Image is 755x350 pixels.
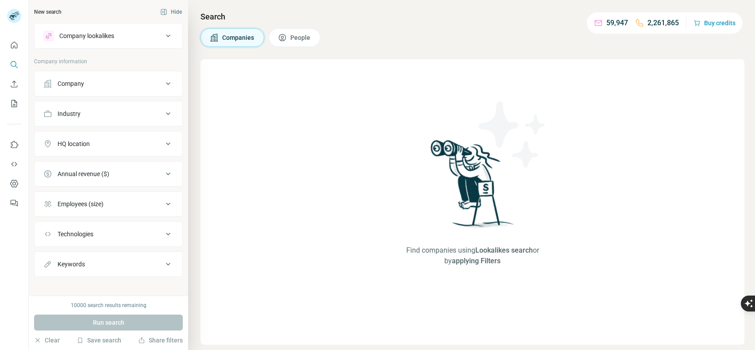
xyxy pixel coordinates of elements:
[35,193,182,215] button: Employees (size)
[290,33,311,42] span: People
[59,31,114,40] div: Company lookalikes
[34,336,60,345] button: Clear
[58,139,90,148] div: HQ location
[77,336,121,345] button: Save search
[138,336,183,345] button: Share filters
[58,79,84,88] div: Company
[7,195,21,211] button: Feedback
[693,17,736,29] button: Buy credits
[606,18,628,28] p: 59,947
[452,257,501,265] span: applying Filters
[7,156,21,172] button: Use Surfe API
[35,103,182,124] button: Industry
[35,163,182,185] button: Annual revenue ($)
[35,73,182,94] button: Company
[7,176,21,192] button: Dashboard
[647,18,679,28] p: 2,261,865
[7,96,21,112] button: My lists
[35,25,182,46] button: Company lookalikes
[58,169,109,178] div: Annual revenue ($)
[58,260,85,269] div: Keywords
[473,95,552,174] img: Surfe Illustration - Stars
[7,37,21,53] button: Quick start
[475,246,533,254] span: Lookalikes search
[34,8,62,16] div: New search
[35,223,182,245] button: Technologies
[7,76,21,92] button: Enrich CSV
[71,301,146,309] div: 10000 search results remaining
[58,109,81,118] div: Industry
[7,137,21,153] button: Use Surfe on LinkedIn
[35,254,182,275] button: Keywords
[222,33,255,42] span: Companies
[7,57,21,73] button: Search
[35,133,182,154] button: HQ location
[401,245,544,266] span: Find companies using or by
[58,230,93,238] div: Technologies
[154,5,188,19] button: Hide
[427,138,519,236] img: Surfe Illustration - Woman searching with binoculars
[34,58,183,65] p: Company information
[200,11,744,23] h4: Search
[58,200,104,208] div: Employees (size)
